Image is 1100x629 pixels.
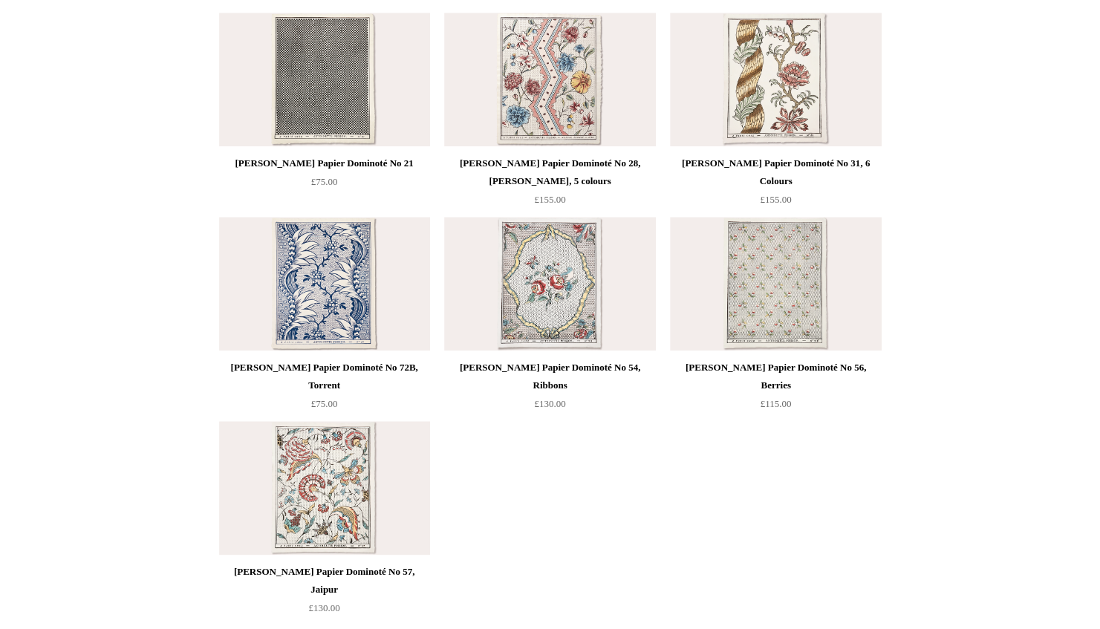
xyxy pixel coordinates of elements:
[444,13,655,146] a: Antoinette Poisson Papier Dominoté No 28, Marcel Proust, 5 colours Antoinette Poisson Papier Domi...
[219,217,430,351] img: Antoinette Poisson Papier Dominoté No 72B, Torrent
[219,13,430,146] img: Antoinette Poisson Papier Dominoté No 21
[534,194,565,205] span: £155.00
[670,154,881,215] a: [PERSON_NAME] Papier Dominoté No 31, 6 Colours £155.00
[311,176,338,187] span: £75.00
[674,154,877,190] div: [PERSON_NAME] Papier Dominoté No 31, 6 Colours
[219,13,430,146] a: Antoinette Poisson Papier Dominoté No 21 Antoinette Poisson Papier Dominoté No 21
[223,359,426,394] div: [PERSON_NAME] Papier Dominoté No 72B, Torrent
[444,217,655,351] img: Antoinette Poisson Papier Dominoté No 54, Ribbons
[223,154,426,172] div: [PERSON_NAME] Papier Dominoté No 21
[219,421,430,555] a: Antoinette Poisson Papier Dominoté No 57, Jaipur Antoinette Poisson Papier Dominoté No 57, Jaipur
[308,602,339,613] span: £130.00
[219,217,430,351] a: Antoinette Poisson Papier Dominoté No 72B, Torrent Antoinette Poisson Papier Dominoté No 72B, Tor...
[219,421,430,555] img: Antoinette Poisson Papier Dominoté No 57, Jaipur
[534,398,565,409] span: £130.00
[444,217,655,351] a: Antoinette Poisson Papier Dominoté No 54, Ribbons Antoinette Poisson Papier Dominoté No 54, Ribbons
[448,359,651,394] div: [PERSON_NAME] Papier Dominoté No 54, Ribbons
[761,398,792,409] span: £115.00
[448,154,651,190] div: [PERSON_NAME] Papier Dominoté No 28, [PERSON_NAME], 5 colours
[219,154,430,215] a: [PERSON_NAME] Papier Dominoté No 21 £75.00
[444,154,655,215] a: [PERSON_NAME] Papier Dominoté No 28, [PERSON_NAME], 5 colours £155.00
[219,359,430,420] a: [PERSON_NAME] Papier Dominoté No 72B, Torrent £75.00
[670,217,881,351] a: Antoinette Poisson Papier Dominoté No 56, Berries Antoinette Poisson Papier Dominoté No 56, Berries
[760,194,791,205] span: £155.00
[670,13,881,146] a: Antoinette Poisson Papier Dominoté No 31, 6 Colours Antoinette Poisson Papier Dominoté No 31, 6 C...
[674,359,877,394] div: [PERSON_NAME] Papier Dominoté No 56, Berries
[670,217,881,351] img: Antoinette Poisson Papier Dominoté No 56, Berries
[444,13,655,146] img: Antoinette Poisson Papier Dominoté No 28, Marcel Proust, 5 colours
[670,359,881,420] a: [PERSON_NAME] Papier Dominoté No 56, Berries £115.00
[670,13,881,146] img: Antoinette Poisson Papier Dominoté No 31, 6 Colours
[444,359,655,420] a: [PERSON_NAME] Papier Dominoté No 54, Ribbons £130.00
[219,563,430,624] a: [PERSON_NAME] Papier Dominoté No 57, Jaipur £130.00
[311,398,338,409] span: £75.00
[223,563,426,599] div: [PERSON_NAME] Papier Dominoté No 57, Jaipur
